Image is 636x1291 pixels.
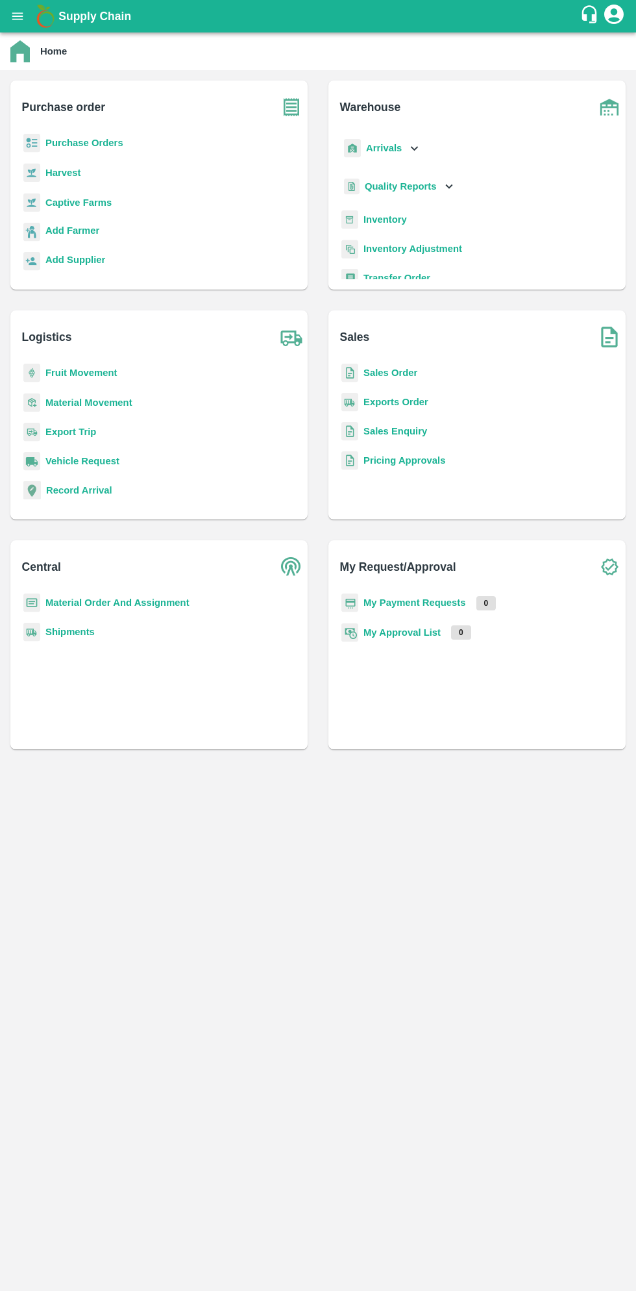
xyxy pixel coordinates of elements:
a: Supply Chain [58,7,580,25]
a: My Payment Requests [363,597,466,608]
a: Exports Order [363,397,428,407]
img: whInventory [341,210,358,229]
img: farmer [23,223,40,242]
a: Vehicle Request [45,456,119,466]
b: Warehouse [340,98,401,116]
img: soSales [593,321,626,353]
img: payment [341,594,358,612]
a: Harvest [45,168,80,178]
a: Fruit Movement [45,368,117,378]
img: truck [275,321,308,353]
img: fruit [23,364,40,382]
a: Shipments [45,627,95,637]
img: sales [341,451,358,470]
img: shipments [23,623,40,642]
b: Sales [340,328,370,346]
img: home [10,40,30,62]
img: shipments [341,393,358,412]
img: supplier [23,252,40,271]
a: Sales Enquiry [363,426,427,436]
img: qualityReport [344,179,360,195]
img: recordArrival [23,481,41,499]
img: harvest [23,163,40,182]
a: Add Supplier [45,253,105,270]
img: check [593,551,626,583]
a: Transfer Order [363,273,430,283]
div: Quality Reports [341,173,456,200]
a: Record Arrival [46,485,112,495]
p: 0 [451,625,471,640]
div: customer-support [580,5,602,28]
a: Captive Farms [45,197,112,208]
img: warehouse [593,91,626,123]
a: Inventory [363,214,407,225]
button: open drawer [3,1,32,31]
a: Sales Order [363,368,417,378]
img: whArrival [344,139,361,158]
img: whTransfer [341,269,358,288]
img: purchase [275,91,308,123]
b: Add Farmer [45,225,99,236]
a: Purchase Orders [45,138,123,148]
a: Export Trip [45,427,96,437]
b: Add Supplier [45,255,105,265]
a: Inventory Adjustment [363,244,462,254]
img: centralMaterial [23,594,40,612]
p: 0 [476,596,496,610]
b: Logistics [22,328,72,346]
b: Central [22,558,61,576]
b: Home [40,46,67,56]
div: account of current user [602,3,626,30]
b: Supply Chain [58,10,131,23]
img: delivery [23,423,40,442]
b: Arrivals [366,143,402,153]
img: sales [341,364,358,382]
img: reciept [23,134,40,153]
a: Material Movement [45,397,132,408]
img: material [23,393,40,412]
b: Purchase order [22,98,105,116]
a: Add Farmer [45,223,99,241]
b: Quality Reports [365,181,437,192]
img: central [275,551,308,583]
img: harvest [23,193,40,212]
a: Pricing Approvals [363,455,445,466]
img: approval [341,623,358,642]
a: My Approval List [363,627,441,638]
img: logo [32,3,58,29]
a: Material Order And Assignment [45,597,190,608]
b: My Request/Approval [340,558,456,576]
div: Arrivals [341,134,422,163]
img: sales [341,422,358,441]
img: vehicle [23,452,40,471]
img: inventory [341,240,358,258]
